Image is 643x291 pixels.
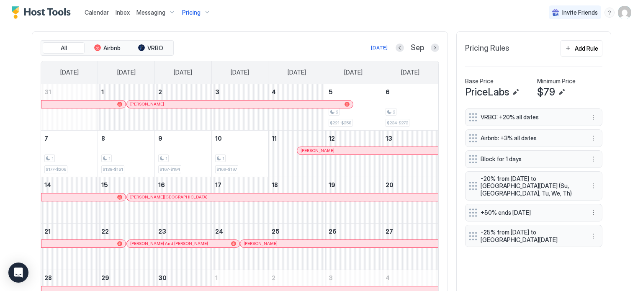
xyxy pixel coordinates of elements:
[396,44,404,52] button: Previous month
[85,8,109,17] a: Calendar
[51,156,54,161] span: 1
[272,274,275,281] span: 2
[211,130,268,177] td: September 10, 2025
[465,44,509,53] span: Pricing Rules
[231,69,249,76] span: [DATE]
[222,61,257,84] a: Wednesday
[211,177,268,223] td: September 17, 2025
[215,135,222,142] span: 10
[212,177,268,193] a: September 17, 2025
[382,130,439,177] td: September 13, 2025
[8,263,28,283] div: Open Intercom Messenger
[155,131,211,146] a: September 9, 2025
[589,231,599,241] button: More options
[130,241,208,246] span: [PERSON_NAME] And [PERSON_NAME]
[386,228,393,235] span: 27
[130,101,350,107] div: [PERSON_NAME]
[41,84,98,100] a: August 31, 2025
[465,77,494,85] span: Base Price
[330,120,351,126] span: $221-$258
[103,167,123,172] span: $138-$161
[386,88,390,95] span: 6
[165,61,201,84] a: Tuesday
[268,270,325,286] a: October 2, 2025
[44,228,51,235] span: 21
[44,135,48,142] span: 7
[60,69,79,76] span: [DATE]
[329,88,333,95] span: 5
[216,167,237,172] span: $169-$197
[562,9,598,16] span: Invite Friends
[272,228,280,235] span: 25
[481,134,580,142] span: Airbnb: +3% all dates
[370,43,389,53] button: [DATE]
[393,61,428,84] a: Saturday
[336,61,371,84] a: Friday
[215,274,218,281] span: 1
[215,88,219,95] span: 3
[12,6,75,19] a: Host Tools Logo
[589,154,599,164] button: More options
[41,130,98,177] td: September 7, 2025
[382,131,439,146] a: September 13, 2025
[244,241,435,246] div: [PERSON_NAME]
[401,69,419,76] span: [DATE]
[268,84,325,100] a: September 4, 2025
[325,84,382,131] td: September 5, 2025
[155,270,211,286] a: September 30, 2025
[101,135,105,142] span: 8
[382,177,439,193] a: September 20, 2025
[589,154,599,164] div: menu
[589,208,599,218] button: More options
[155,224,211,239] a: September 23, 2025
[44,88,51,95] span: 31
[108,156,111,161] span: 1
[41,131,98,146] a: September 7, 2025
[589,181,599,191] div: menu
[329,274,333,281] span: 3
[215,181,221,188] span: 17
[41,224,98,239] a: September 21, 2025
[85,9,109,16] span: Calendar
[386,274,390,281] span: 4
[154,177,211,223] td: September 16, 2025
[211,223,268,270] td: September 24, 2025
[557,87,567,97] button: Edit
[387,120,408,126] span: $234-$272
[537,86,555,98] span: $79
[98,270,154,286] a: September 29, 2025
[325,177,382,223] td: September 19, 2025
[154,130,211,177] td: September 9, 2025
[130,241,236,246] div: [PERSON_NAME] And [PERSON_NAME]
[336,109,338,115] span: 2
[147,44,163,52] span: VRBO
[182,9,201,16] span: Pricing
[46,167,66,172] span: $177-$206
[116,9,130,16] span: Inbox
[211,84,268,131] td: September 3, 2025
[618,6,631,19] div: User profile
[158,88,162,95] span: 2
[101,88,104,95] span: 1
[101,228,109,235] span: 22
[288,69,306,76] span: [DATE]
[98,131,154,146] a: September 8, 2025
[325,223,382,270] td: September 26, 2025
[212,84,268,100] a: September 3, 2025
[98,177,155,223] td: September 15, 2025
[41,177,98,223] td: September 14, 2025
[382,177,439,223] td: September 20, 2025
[329,135,335,142] span: 12
[268,177,325,193] a: September 18, 2025
[41,84,98,131] td: August 31, 2025
[537,77,576,85] span: Minimum Price
[382,223,439,270] td: September 27, 2025
[268,131,325,146] a: September 11, 2025
[301,148,435,153] div: [PERSON_NAME]
[44,274,52,281] span: 28
[41,223,98,270] td: September 21, 2025
[589,133,599,143] button: More options
[268,177,325,223] td: September 18, 2025
[109,61,144,84] a: Monday
[155,84,211,100] a: September 2, 2025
